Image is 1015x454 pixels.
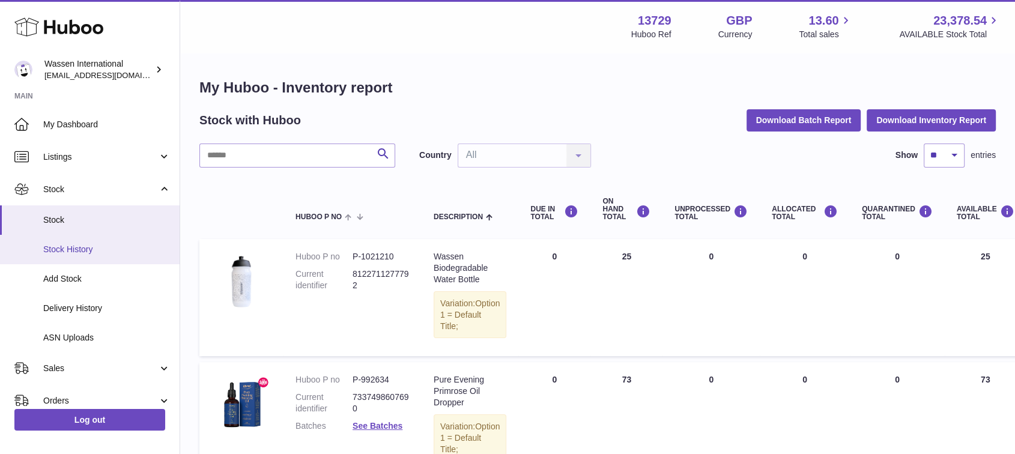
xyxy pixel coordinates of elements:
dt: Huboo P no [295,251,353,262]
div: DUE IN TOTAL [530,205,578,221]
div: AVAILABLE Total [957,205,1014,221]
a: 13.60 Total sales [799,13,852,40]
div: Currency [718,29,753,40]
dt: Huboo P no [295,374,353,386]
span: [EMAIL_ADDRESS][DOMAIN_NAME] [44,70,177,80]
div: Huboo Ref [631,29,671,40]
span: 23,378.54 [933,13,987,29]
div: Wassen International [44,58,153,81]
dt: Current identifier [295,392,353,414]
dt: Current identifier [295,268,353,291]
a: See Batches [353,421,402,431]
dd: P-1021210 [353,251,410,262]
img: product image [211,374,271,434]
span: Huboo P no [295,213,342,221]
span: 0 [895,375,900,384]
span: Orders [43,395,158,407]
strong: GBP [726,13,752,29]
dt: Batches [295,420,353,432]
dd: 8122711277792 [353,268,410,291]
span: My Dashboard [43,119,171,130]
span: Description [434,213,483,221]
label: Country [419,150,452,161]
span: Stock History [43,244,171,255]
span: Delivery History [43,303,171,314]
div: ALLOCATED Total [772,205,838,221]
span: Add Stock [43,273,171,285]
img: gemma.moses@wassen.com [14,61,32,79]
span: Option 1 = Default Title; [440,298,500,331]
label: Show [895,150,918,161]
h1: My Huboo - Inventory report [199,78,996,97]
a: 23,378.54 AVAILABLE Stock Total [899,13,1001,40]
span: Sales [43,363,158,374]
span: 13.60 [808,13,838,29]
td: 25 [590,239,662,356]
span: Listings [43,151,158,163]
button: Download Inventory Report [867,109,996,131]
div: Pure Evening Primrose Oil Dropper [434,374,506,408]
dd: P-992634 [353,374,410,386]
div: ON HAND Total [602,198,650,222]
span: 0 [895,252,900,261]
img: product image [211,251,271,311]
td: 0 [518,239,590,356]
span: Option 1 = Default Title; [440,422,500,454]
span: entries [971,150,996,161]
div: UNPROCESSED Total [674,205,748,221]
h2: Stock with Huboo [199,112,301,129]
a: Log out [14,409,165,431]
div: Wassen Biodegradable Water Bottle [434,251,506,285]
span: Total sales [799,29,852,40]
dd: 7337498607690 [353,392,410,414]
span: ASN Uploads [43,332,171,344]
strong: 13729 [638,13,671,29]
span: Stock [43,184,158,195]
td: 0 [760,239,850,356]
span: AVAILABLE Stock Total [899,29,1001,40]
td: 0 [662,239,760,356]
button: Download Batch Report [747,109,861,131]
span: Stock [43,214,171,226]
div: Variation: [434,291,506,339]
div: QUARANTINED Total [862,205,933,221]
